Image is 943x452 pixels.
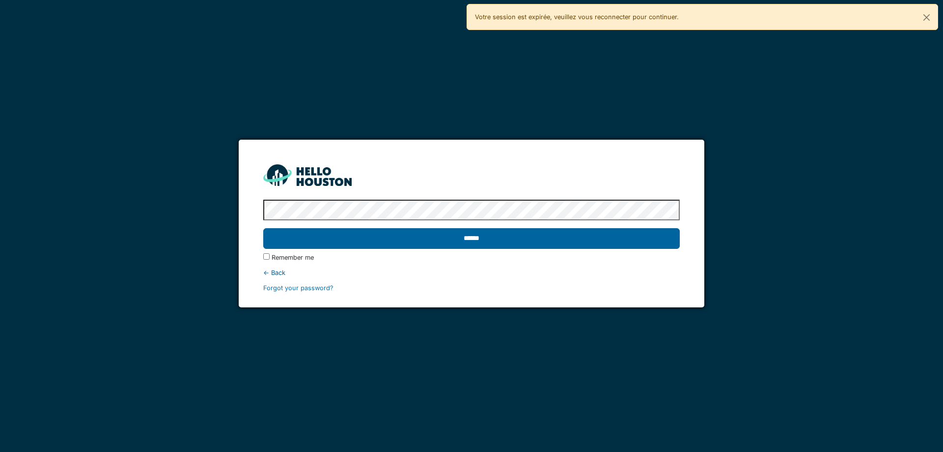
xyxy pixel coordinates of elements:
button: Close [915,4,938,30]
a: Forgot your password? [263,284,333,292]
div: Votre session est expirée, veuillez vous reconnecter pour continuer. [467,4,938,30]
label: Remember me [272,253,314,262]
div: ← Back [263,268,679,277]
img: HH_line-BYnF2_Hg.png [263,164,352,185]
